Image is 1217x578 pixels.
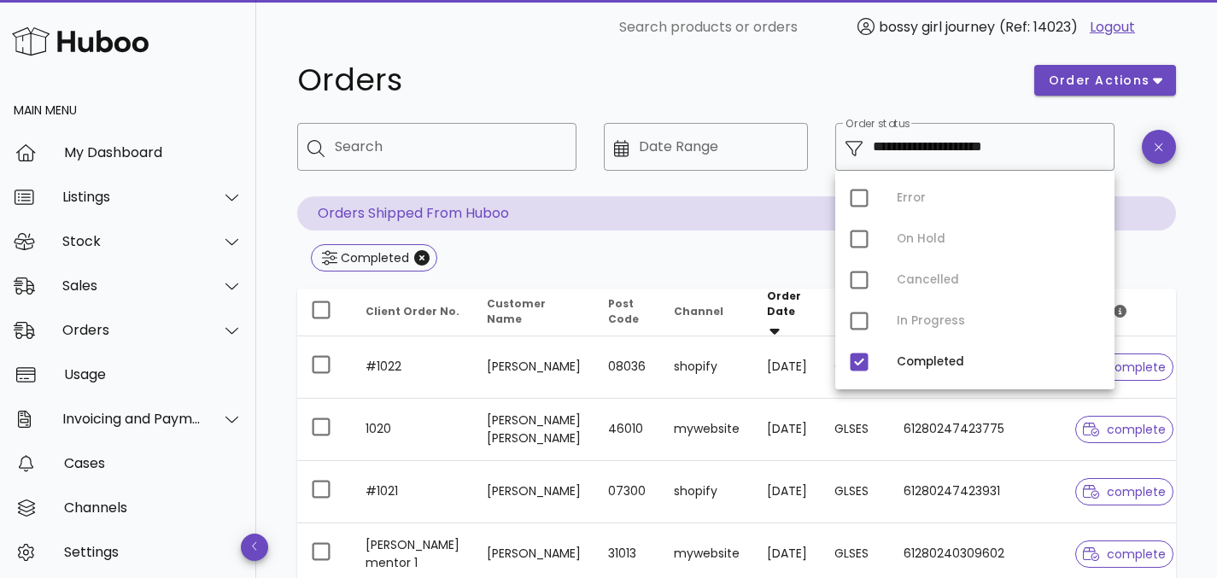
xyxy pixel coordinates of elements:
td: [PERSON_NAME] [PERSON_NAME] [473,399,594,461]
th: Order Date: Sorted descending. Activate to remove sorting. [753,289,821,336]
td: shopify [660,336,753,399]
img: logo_orange.svg [27,27,41,41]
td: 61280247423775 [890,399,1062,461]
div: My Dashboard [64,144,243,161]
span: Carrier [834,304,876,318]
span: complete [1083,423,1166,435]
th: Post Code [594,289,660,336]
img: tab_keywords_by_traffic_grey.svg [182,99,196,113]
div: Usage [64,366,243,382]
div: Dominio [90,101,131,112]
span: complete [1083,548,1166,560]
td: 07300 [594,461,660,523]
div: Orders [62,322,202,338]
div: Cases [64,455,243,471]
th: Carrier [821,289,890,336]
span: Order Date [767,289,801,318]
div: Listings [62,189,202,205]
td: GLSES [821,461,890,523]
td: [DATE] [753,399,821,461]
p: Orders Shipped From Huboo [297,196,1176,231]
img: website_grey.svg [27,44,41,58]
a: Logout [1090,17,1135,38]
span: Post Code [608,296,639,326]
td: GLSES [821,336,890,399]
label: Order status [845,118,910,131]
th: Client Order No. [352,289,473,336]
span: bossy girl journey [879,17,995,37]
span: Customer Name [487,296,546,326]
td: [PERSON_NAME] [473,461,594,523]
th: Customer Name [473,289,594,336]
div: Invoicing and Payments [62,411,202,427]
div: Settings [64,544,243,560]
span: complete [1083,486,1166,498]
td: GLSES [821,399,890,461]
td: 1020 [352,399,473,461]
img: tab_domain_overview_orange.svg [71,99,85,113]
td: [DATE] [753,461,821,523]
span: Client Order No. [366,304,459,318]
div: Channels [64,499,243,516]
span: (Ref: 14023) [999,17,1078,37]
div: Sales [62,277,202,294]
button: Close [414,250,430,266]
div: Stock [62,233,202,249]
div: Palabras clave [201,101,272,112]
td: mywebsite [660,399,753,461]
div: Completed [337,249,409,266]
span: order actions [1048,72,1150,90]
h1: Orders [297,65,1014,96]
span: Channel [674,304,723,318]
div: Dominio: [DOMAIN_NAME] [44,44,191,58]
img: Huboo Logo [12,23,149,60]
td: #1021 [352,461,473,523]
span: complete [1083,361,1166,373]
td: #1022 [352,336,473,399]
div: v 4.0.25 [48,27,84,41]
td: [PERSON_NAME] [473,336,594,399]
td: 46010 [594,399,660,461]
td: [DATE] [753,336,821,399]
th: Status [1062,289,1187,336]
button: order actions [1034,65,1176,96]
td: shopify [660,461,753,523]
div: Completed [897,355,1101,369]
td: 61280247423931 [890,461,1062,523]
th: Channel [660,289,753,336]
td: 08036 [594,336,660,399]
